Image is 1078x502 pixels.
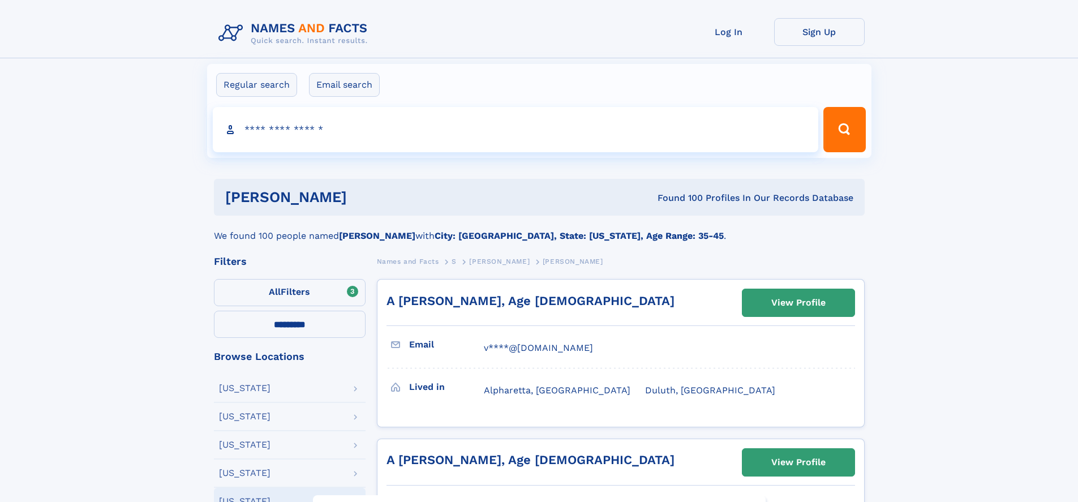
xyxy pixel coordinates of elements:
[309,73,380,97] label: Email search
[219,412,270,421] div: [US_STATE]
[452,254,457,268] a: S
[386,294,675,308] a: A [PERSON_NAME], Age [DEMOGRAPHIC_DATA]
[214,351,366,362] div: Browse Locations
[452,258,457,265] span: S
[684,18,774,46] a: Log In
[543,258,603,265] span: [PERSON_NAME]
[771,449,826,475] div: View Profile
[823,107,865,152] button: Search Button
[742,449,854,476] a: View Profile
[484,385,630,396] span: Alpharetta, [GEOGRAPHIC_DATA]
[214,18,377,49] img: Logo Names and Facts
[386,453,675,467] a: A [PERSON_NAME], Age [DEMOGRAPHIC_DATA]
[774,18,865,46] a: Sign Up
[502,192,853,204] div: Found 100 Profiles In Our Records Database
[435,230,724,241] b: City: [GEOGRAPHIC_DATA], State: [US_STATE], Age Range: 35-45
[771,290,826,316] div: View Profile
[269,286,281,297] span: All
[409,335,484,354] h3: Email
[742,289,854,316] a: View Profile
[216,73,297,97] label: Regular search
[214,256,366,267] div: Filters
[409,377,484,397] h3: Lived in
[213,107,819,152] input: search input
[377,254,439,268] a: Names and Facts
[219,440,270,449] div: [US_STATE]
[225,190,503,204] h1: [PERSON_NAME]
[645,385,775,396] span: Duluth, [GEOGRAPHIC_DATA]
[469,254,530,268] a: [PERSON_NAME]
[219,384,270,393] div: [US_STATE]
[219,469,270,478] div: [US_STATE]
[214,279,366,306] label: Filters
[214,216,865,243] div: We found 100 people named with .
[339,230,415,241] b: [PERSON_NAME]
[469,258,530,265] span: [PERSON_NAME]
